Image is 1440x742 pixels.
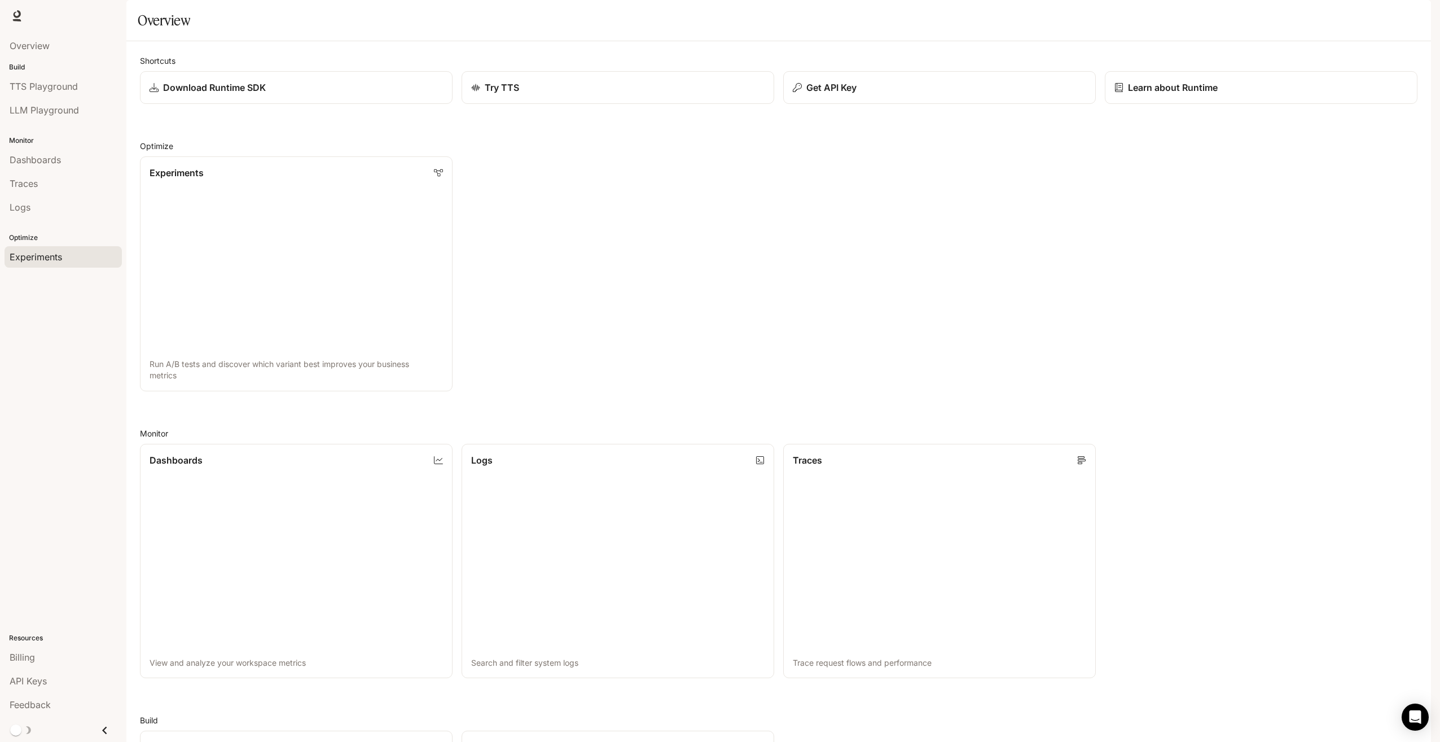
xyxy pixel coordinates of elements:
h2: Monitor [140,427,1417,439]
h2: Build [140,714,1417,726]
p: Trace request flows and performance [793,657,1086,669]
a: DashboardsView and analyze your workspace metrics [140,444,453,679]
h1: Overview [138,9,190,32]
p: Logs [471,453,493,467]
h2: Shortcuts [140,55,1417,67]
h2: Optimize [140,140,1417,152]
div: Open Intercom Messenger [1402,704,1429,731]
a: Try TTS [462,71,774,104]
p: Run A/B tests and discover which variant best improves your business metrics [150,359,443,381]
p: Get API Key [806,81,857,94]
p: Try TTS [485,81,519,94]
p: Learn about Runtime [1128,81,1218,94]
p: View and analyze your workspace metrics [150,657,443,669]
a: Download Runtime SDK [140,71,453,104]
p: Traces [793,453,822,467]
p: Dashboards [150,453,203,467]
p: Experiments [150,166,204,180]
a: LogsSearch and filter system logs [462,444,774,679]
a: ExperimentsRun A/B tests and discover which variant best improves your business metrics [140,156,453,391]
p: Search and filter system logs [471,657,765,669]
a: Learn about Runtime [1105,71,1417,104]
button: Get API Key [783,71,1096,104]
a: TracesTrace request flows and performance [783,444,1096,679]
p: Download Runtime SDK [163,81,266,94]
